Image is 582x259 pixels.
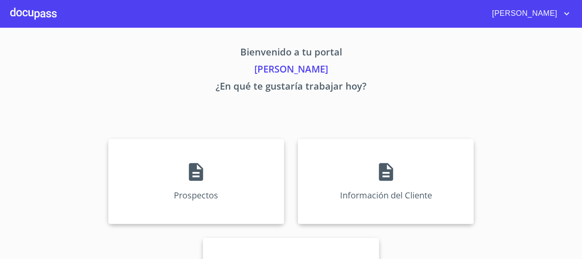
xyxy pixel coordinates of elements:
[486,7,562,20] span: [PERSON_NAME]
[340,189,432,201] p: Información del Cliente
[486,7,572,20] button: account of current user
[29,45,553,62] p: Bienvenido a tu portal
[174,189,218,201] p: Prospectos
[29,79,553,96] p: ¿En qué te gustaría trabajar hoy?
[29,62,553,79] p: [PERSON_NAME]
